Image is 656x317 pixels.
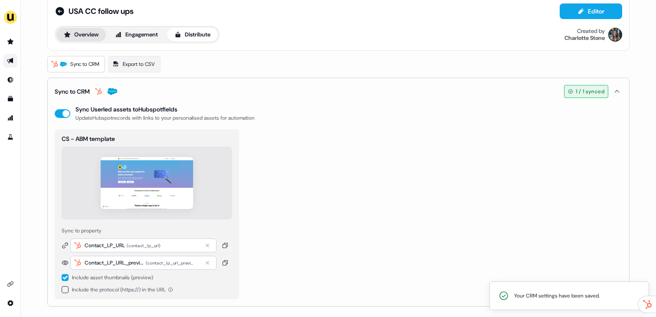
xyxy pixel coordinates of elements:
a: Go to templates [3,92,17,106]
img: asset preview [101,157,193,209]
span: USA CC follow ups [69,6,134,16]
div: Sync to property [62,226,232,235]
div: ( contact_lp_url_preview ) [146,259,195,267]
img: Charlotte [608,28,622,42]
div: Charlotte Stone [564,35,605,42]
button: Overview [56,28,106,42]
div: Sync Userled assets to Hubspot fields [75,105,177,114]
button: Editor [560,3,622,19]
a: Go to integrations [3,277,17,291]
div: Include asset thumbnails (preview) [72,273,153,282]
div: Contact_LP_URL [85,241,125,250]
a: Go to integrations [3,296,17,310]
a: Sync to CRM [47,56,105,72]
div: Update Hubspot records with links to your personalised assets for automation [75,114,255,122]
span: 1 / 1 synced [576,87,604,96]
a: Export to CSV [108,56,161,72]
button: Sync to CRM1 / 1 synced [55,78,622,105]
button: Contact_LP_URL(contact_lp_url) [70,239,216,252]
span: Include the protocol (https://) in the URL [72,286,166,293]
div: Sync to CRM [55,87,90,96]
div: Contact_LP_URL_preview [85,258,144,267]
div: Sync to CRM1 / 1 synced [55,105,622,306]
span: Sync to CRM [70,60,99,69]
button: Engagement [108,28,165,42]
div: ( contact_lp_url ) [127,242,161,250]
div: Created by [577,28,605,35]
a: Go to experiments [3,130,17,144]
a: Go to Inbound [3,73,17,87]
a: Go to attribution [3,111,17,125]
span: Export to CSV [123,60,155,69]
a: Go to prospects [3,35,17,49]
button: Contact_LP_URL_preview(contact_lp_url_preview) [70,256,216,270]
div: Your CRM settings have been saved. [514,291,600,300]
a: Go to outbound experience [3,54,17,68]
a: Editor [560,8,622,17]
div: CS - ABM template [62,134,232,143]
button: Distribute [167,28,218,42]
